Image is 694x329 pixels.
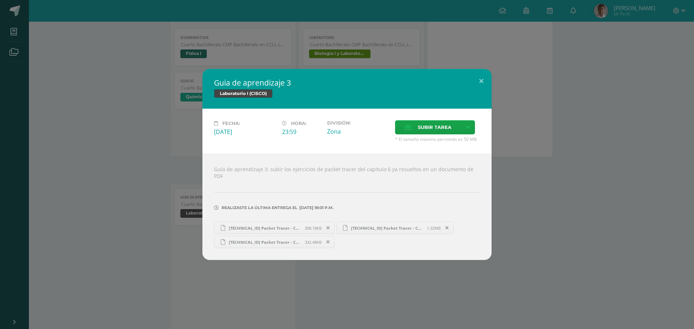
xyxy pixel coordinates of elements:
[427,225,441,231] span: 1.32MB
[214,236,335,248] a: [TECHNICAL_ID] Packet Tracer - Connect to a Wireless Network.pka 332.48KB
[282,128,321,136] div: 23:59
[202,154,492,260] div: Guía de aprendizaje 3: subir los ejercicios de packet tracer del capitulo 6 ya resueltos en un do...
[305,225,322,231] span: 308.18KB
[347,225,427,231] span: [TECHNICAL_ID] Packet Tracer - Control IoT Devices (1) AAAC 03 IVC.pka
[225,225,305,231] span: [TECHNICAL_ID] Packet Tracer - Configure Firewall Settings (1) AAAC 03 IVC.pka
[322,238,334,246] span: Remover entrega
[214,128,276,136] div: [DATE]
[305,239,322,245] span: 332.48KB
[322,224,334,232] span: Remover entrega
[441,224,453,232] span: Remover entrega
[327,120,389,126] label: División:
[214,222,335,234] a: [TECHNICAL_ID] Packet Tracer - Configure Firewall Settings (1) AAAC 03 IVC.pka 308.18KB
[327,127,389,135] div: Zona
[418,121,451,134] span: Subir tarea
[395,136,480,142] span: * El tamaño máximo permitido es 50 MB
[291,121,307,126] span: Hora:
[214,89,273,98] span: Laboratorio I (CISCO)
[222,121,240,126] span: Fecha:
[214,78,480,88] h2: Guia de aprendizaje 3
[225,239,305,245] span: [TECHNICAL_ID] Packet Tracer - Connect to a Wireless Network.pka
[337,222,454,234] a: [TECHNICAL_ID] Packet Tracer - Control IoT Devices (1) AAAC 03 IVC.pka 1.32MB
[222,205,297,210] span: Realizaste la última entrega el
[471,69,492,94] button: Close (Esc)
